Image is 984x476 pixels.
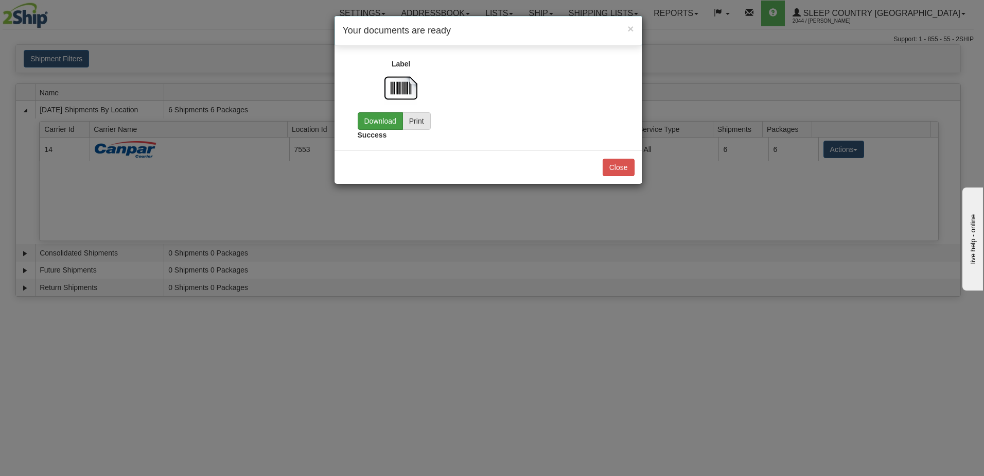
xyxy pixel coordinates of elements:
button: Print [402,112,431,130]
a: Download [358,112,403,130]
button: Close [627,23,634,34]
label: Label [392,59,411,69]
span: × [627,23,634,35]
div: live help - online [8,9,95,16]
iframe: chat widget [960,185,983,291]
h4: Your documents are ready [343,24,634,38]
label: Success [358,130,387,140]
button: Close [603,159,635,176]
